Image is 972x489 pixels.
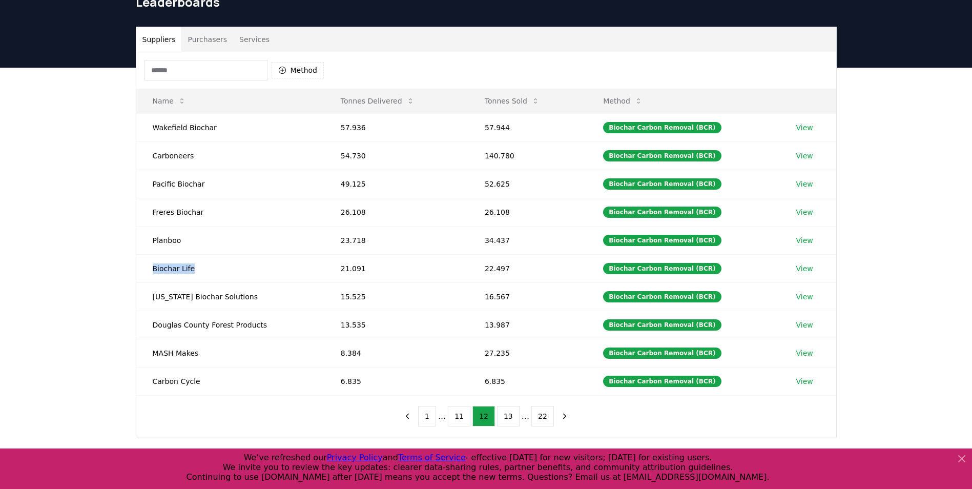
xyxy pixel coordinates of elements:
td: MASH Makes [136,339,324,367]
a: View [796,320,813,330]
td: Pacific Biochar [136,170,324,198]
button: Method [272,62,324,78]
a: View [796,179,813,189]
td: 22.497 [468,254,587,282]
td: 6.835 [324,367,468,395]
a: View [796,235,813,246]
button: 12 [472,406,495,426]
div: Biochar Carbon Removal (BCR) [603,178,721,190]
a: View [796,123,813,133]
td: 13.535 [324,311,468,339]
div: Biochar Carbon Removal (BCR) [603,235,721,246]
li: ... [522,410,529,422]
td: 27.235 [468,339,587,367]
td: 49.125 [324,170,468,198]
td: 15.525 [324,282,468,311]
td: 23.718 [324,226,468,254]
li: ... [438,410,446,422]
button: Suppliers [136,27,182,52]
td: Planboo [136,226,324,254]
td: 26.108 [468,198,587,226]
div: Biochar Carbon Removal (BCR) [603,319,721,331]
td: 26.108 [324,198,468,226]
td: 140.780 [468,141,587,170]
button: Method [595,91,651,111]
div: Biochar Carbon Removal (BCR) [603,150,721,161]
td: Wakefield Biochar [136,113,324,141]
button: Services [233,27,276,52]
a: View [796,207,813,217]
div: Biochar Carbon Removal (BCR) [603,348,721,359]
div: Biochar Carbon Removal (BCR) [603,376,721,387]
a: View [796,292,813,302]
td: 57.936 [324,113,468,141]
button: 1 [418,406,436,426]
a: View [796,376,813,386]
td: Carbon Cycle [136,367,324,395]
td: 13.987 [468,311,587,339]
td: Carboneers [136,141,324,170]
button: Name [144,91,194,111]
button: Tonnes Delivered [333,91,423,111]
a: View [796,348,813,358]
div: Biochar Carbon Removal (BCR) [603,263,721,274]
button: next page [556,406,573,426]
td: 6.835 [468,367,587,395]
td: 57.944 [468,113,587,141]
button: Tonnes Sold [477,91,548,111]
div: Biochar Carbon Removal (BCR) [603,207,721,218]
td: 8.384 [324,339,468,367]
td: 16.567 [468,282,587,311]
div: Biochar Carbon Removal (BCR) [603,291,721,302]
td: 21.091 [324,254,468,282]
button: 13 [497,406,520,426]
td: Biochar Life [136,254,324,282]
button: 22 [531,406,554,426]
a: View [796,263,813,274]
td: Freres Biochar [136,198,324,226]
td: 52.625 [468,170,587,198]
button: previous page [399,406,416,426]
div: Biochar Carbon Removal (BCR) [603,122,721,133]
button: Purchasers [181,27,233,52]
td: 34.437 [468,226,587,254]
button: 11 [448,406,470,426]
td: [US_STATE] Biochar Solutions [136,282,324,311]
a: View [796,151,813,161]
td: 54.730 [324,141,468,170]
td: Douglas County Forest Products [136,311,324,339]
